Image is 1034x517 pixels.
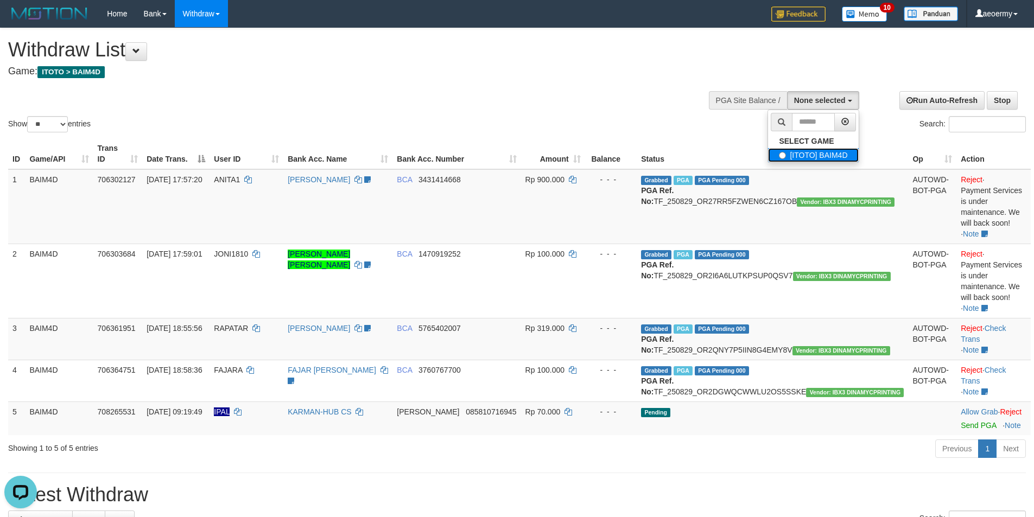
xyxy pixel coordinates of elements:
td: TF_250829_OR27RR5FZWEN6CZ167OB [637,169,908,244]
td: · · [956,244,1031,318]
b: PGA Ref. No: [641,260,674,280]
a: Note [963,387,979,396]
a: Note [963,229,979,238]
div: - - - [589,174,633,185]
div: Payment Services is under maintenance. We will back soon! [961,259,1026,303]
span: Rp 319.000 [525,324,564,333]
span: None selected [794,96,846,105]
a: Next [996,439,1026,458]
a: [PERSON_NAME] [288,324,350,333]
span: Marked by aeoyuva [674,176,693,185]
span: 706364751 [98,366,136,374]
span: BCA [397,175,412,184]
span: [DATE] 17:59:01 [147,250,202,258]
span: Copy 5765402007 to clipboard [418,324,461,333]
span: Grabbed [641,366,671,375]
td: AUTOWD-BOT-PGA [908,244,956,318]
a: Send PGA [961,421,996,430]
span: Pending [641,408,670,417]
span: PGA Pending [695,176,749,185]
img: Button%20Memo.svg [842,7,887,22]
td: TF_250829_OR2I6A6LUTKPSUP0QSV7 [637,244,908,318]
span: BCA [397,250,412,258]
td: BAIM4D [25,169,93,244]
th: Action [956,138,1031,169]
span: Grabbed [641,176,671,185]
b: PGA Ref. No: [641,335,674,354]
img: MOTION_logo.png [8,5,91,22]
a: Reject [961,175,982,184]
label: [ITOTO] BAIM4D [768,148,858,162]
a: Check Trans [961,324,1006,343]
span: ANITA1 [214,175,240,184]
span: PGA Pending [695,366,749,375]
span: 708265531 [98,407,136,416]
span: Vendor URL: https://order2.1velocity.biz [793,272,891,281]
h4: Game: [8,66,678,77]
select: Showentries [27,116,68,132]
td: AUTOWD-BOT-PGA [908,318,956,360]
th: Op: activate to sort column ascending [908,138,956,169]
th: Status [637,138,908,169]
b: SELECT GAME [779,137,834,145]
td: BAIM4D [25,244,93,318]
a: [PERSON_NAME] [288,175,350,184]
td: BAIM4D [25,318,93,360]
th: Amount: activate to sort column ascending [521,138,585,169]
span: Rp 900.000 [525,175,564,184]
input: Search: [949,116,1026,132]
div: - - - [589,323,633,334]
span: ITOTO > BAIM4D [37,66,105,78]
th: User ID: activate to sort column ascending [210,138,283,169]
span: JONI1810 [214,250,248,258]
td: BAIM4D [25,360,93,401]
a: Run Auto-Refresh [899,91,985,110]
span: [PERSON_NAME] [397,407,459,416]
span: [DATE] 18:58:36 [147,366,202,374]
td: TF_250829_OR2QNY7P5IIN8G4EMY8V [637,318,908,360]
span: Rp 100.000 [525,366,564,374]
div: - - - [589,406,633,417]
a: SELECT GAME [768,134,858,148]
span: 10 [880,3,895,12]
td: 5 [8,401,25,435]
button: Open LiveChat chat widget [4,4,37,37]
span: Grabbed [641,250,671,259]
span: BCA [397,324,412,333]
span: FAJARA [214,366,242,374]
a: [PERSON_NAME] [PERSON_NAME] [288,250,350,269]
td: TF_250829_OR2DGWQCWWLU2OS5SSKE [637,360,908,401]
span: [DATE] 18:55:56 [147,324,202,333]
div: PGA Site Balance / [709,91,787,110]
td: · · [956,169,1031,244]
span: PGA Pending [695,324,749,334]
span: Rp 70.000 [525,407,561,416]
span: Vendor URL: https://order2.1velocity.biz [792,346,890,355]
th: Bank Acc. Name: activate to sort column ascending [283,138,392,169]
span: BCA [397,366,412,374]
b: PGA Ref. No: [641,186,674,206]
span: 706303684 [98,250,136,258]
span: 706361951 [98,324,136,333]
td: AUTOWD-BOT-PGA [908,360,956,401]
div: - - - [589,365,633,375]
td: 3 [8,318,25,360]
th: Date Trans.: activate to sort column descending [142,138,210,169]
td: · · [956,360,1031,401]
span: Nama rekening ada tanda titik/strip, harap diedit [214,407,230,416]
span: Marked by aeoyuva [674,366,693,375]
td: AUTOWD-BOT-PGA [908,169,956,244]
td: 4 [8,360,25,401]
span: Vendor URL: https://order2.1velocity.biz [806,388,904,397]
a: Reject [961,250,982,258]
span: Copy 3760767700 to clipboard [418,366,461,374]
span: [DATE] 17:57:20 [147,175,202,184]
a: Note [963,304,979,312]
th: ID [8,138,25,169]
td: BAIM4D [25,401,93,435]
a: Reject [1000,407,1022,416]
a: Reject [961,324,982,333]
label: Search: [919,116,1026,132]
td: 1 [8,169,25,244]
a: Check Trans [961,366,1006,385]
